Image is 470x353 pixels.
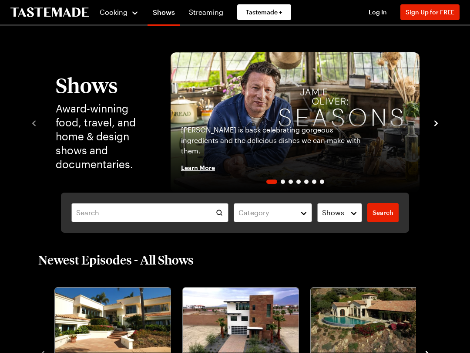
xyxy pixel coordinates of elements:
[369,8,387,16] span: Log In
[234,203,312,222] button: Category
[373,208,393,217] span: Search
[30,117,38,128] button: navigate to previous item
[317,203,362,222] button: Shows
[55,288,171,353] img: Dreaming Big Estates
[296,180,301,184] span: Go to slide 4
[246,8,282,17] span: Tastemade +
[10,7,89,17] a: To Tastemade Home Page
[304,180,309,184] span: Go to slide 5
[183,288,299,353] img: Full Throttle Dream Homes
[56,102,153,171] p: Award-winning food, travel, and home & design shows and documentaries.
[400,4,460,20] button: Sign Up for FREE
[320,180,324,184] span: Go to slide 7
[99,2,139,23] button: Cooking
[289,180,293,184] span: Go to slide 3
[100,8,128,16] span: Cooking
[181,125,363,156] p: [PERSON_NAME] is back celebrating gorgeous ingredients and the delicious dishes we can make with ...
[181,163,215,172] span: Learn More
[171,52,420,193] a: Jamie Oliver: Seasons[PERSON_NAME] is back celebrating gorgeous ingredients and the delicious dis...
[312,180,316,184] span: Go to slide 6
[56,74,153,96] h1: Shows
[281,180,285,184] span: Go to slide 2
[171,52,420,193] img: Jamie Oliver: Seasons
[238,207,294,218] div: Category
[367,203,399,222] a: filters
[406,8,454,16] span: Sign Up for FREE
[71,203,228,222] input: Search
[432,117,440,128] button: navigate to next item
[322,207,344,218] span: Shows
[171,52,420,193] div: 1 / 7
[148,2,180,26] a: Shows
[237,4,291,20] a: Tastemade +
[360,8,395,17] button: Log In
[311,288,426,353] img: The Ultimate Family Escape
[266,180,277,184] span: Go to slide 1
[38,252,194,268] h2: Newest Episodes - All Shows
